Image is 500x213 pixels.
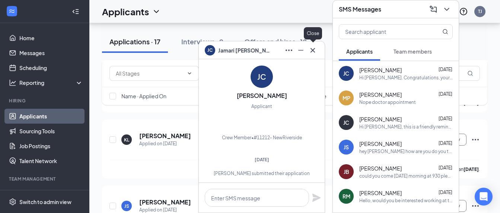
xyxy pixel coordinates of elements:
[394,48,432,55] span: Team members
[343,119,349,126] div: JC
[19,198,71,206] div: Switch to admin view
[19,79,83,86] div: Reporting
[8,7,16,15] svg: WorkstreamLogo
[139,132,191,140] h5: [PERSON_NAME]
[255,157,269,162] span: [DATE]
[439,140,452,146] span: [DATE]
[312,193,321,202] svg: Plane
[343,70,349,77] div: JC
[72,8,79,15] svg: Collapse
[359,148,453,155] div: hey [PERSON_NAME] how are you do you think you can come for a interview [DATE] at 1130 please
[429,5,438,14] svg: ComposeMessage
[295,44,307,56] button: Minimize
[218,46,270,54] span: Jamari [PERSON_NAME]
[9,176,82,182] div: Team Management
[19,139,83,153] a: Job Postings
[296,46,305,55] svg: Minimize
[139,140,191,147] div: Applied on [DATE]
[283,44,295,56] button: Ellipses
[9,79,16,86] svg: Analysis
[109,37,160,46] div: Applications · 17
[439,67,452,72] span: [DATE]
[237,92,287,100] h3: [PERSON_NAME]
[439,116,452,121] span: [DATE]
[427,3,439,15] button: ComposeMessage
[19,31,83,45] a: Home
[181,37,223,46] div: Interviews · 9
[124,137,129,143] div: KL
[442,29,448,35] svg: MagnifyingGlass
[19,124,83,139] a: Sourcing Tools
[442,5,451,14] svg: ChevronDown
[339,5,381,13] h3: SMS Messages
[222,134,302,142] div: Crew Member • #11212- NewRiverside
[359,173,453,179] div: could you come [DATE] morning at 930 please
[441,3,453,15] button: ChevronDown
[359,189,402,197] span: [PERSON_NAME]
[139,198,191,206] h5: [PERSON_NAME]
[344,168,349,175] div: JB
[187,70,192,76] svg: ChevronDown
[9,98,82,104] div: Hiring
[124,203,129,209] div: JS
[257,71,266,82] div: JC
[359,165,402,172] span: [PERSON_NAME]
[284,46,293,55] svg: Ellipses
[19,45,83,60] a: Messages
[19,153,83,168] a: Talent Network
[359,115,402,123] span: [PERSON_NAME]
[359,197,453,204] div: Hello, would you be interested working at the Okatie location
[471,201,480,210] svg: Ellipses
[121,92,166,100] span: Name · Applied On
[359,124,453,130] div: Hi [PERSON_NAME], this is a friendly reminder. Your meeting with [PERSON_NAME]'s for Crew Member ...
[308,46,317,55] svg: Cross
[307,44,319,56] button: Cross
[439,190,452,195] span: [DATE]
[467,70,473,76] svg: MagnifyingGlass
[152,7,161,16] svg: ChevronDown
[459,7,468,16] svg: QuestionInfo
[304,27,322,39] div: Close
[359,99,416,105] div: Nope doctor appointment
[439,91,452,97] span: [DATE]
[359,91,402,98] span: [PERSON_NAME]
[343,94,350,102] div: MP
[464,166,479,172] b: [DATE]
[19,60,83,75] a: Scheduling
[344,143,349,151] div: JS
[359,66,402,74] span: [PERSON_NAME]
[251,103,272,110] div: Applicant
[359,140,402,147] span: [PERSON_NAME]
[116,69,184,77] input: All Stages
[9,198,16,206] svg: Settings
[19,109,83,124] a: Applicants
[475,188,493,206] div: Open Intercom Messenger
[343,193,350,200] div: RM
[205,170,318,177] div: [PERSON_NAME] submitted their application
[471,135,480,144] svg: Ellipses
[439,165,452,171] span: [DATE]
[478,8,482,15] div: TJ
[339,25,427,39] input: Search applicant
[244,37,307,46] div: Offers and hires · 18
[359,74,453,81] div: Hi [PERSON_NAME]. Congratulations, your meeting with [PERSON_NAME]'s for Crew Member at #11212- N...
[346,48,373,55] span: Applicants
[102,5,149,18] h1: Applicants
